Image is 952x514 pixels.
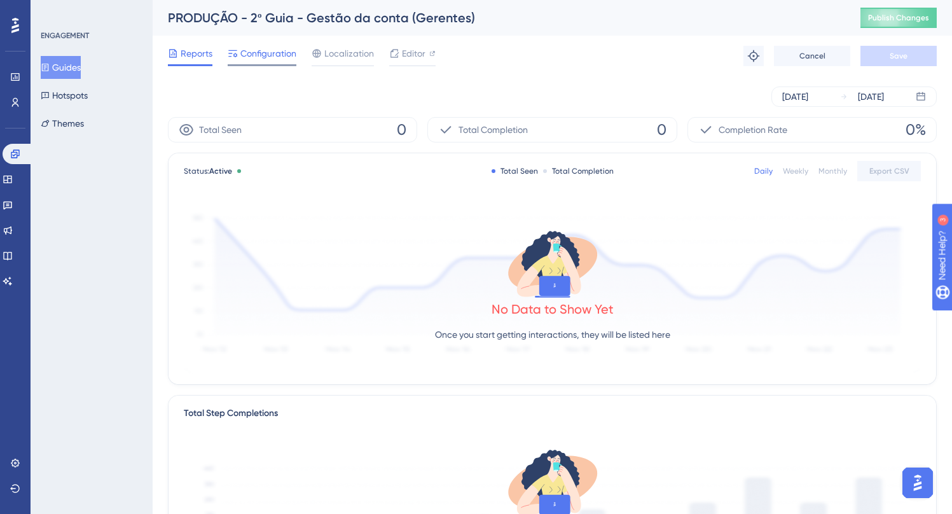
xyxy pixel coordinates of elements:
div: Total Step Completions [184,406,278,421]
span: Total Completion [459,122,528,137]
span: Reports [181,46,212,61]
button: Hotspots [41,84,88,107]
span: Active [209,167,232,176]
span: Editor [402,46,425,61]
div: [DATE] [858,89,884,104]
button: Publish Changes [860,8,937,28]
p: Once you start getting interactions, they will be listed here [435,327,670,342]
span: Total Seen [199,122,242,137]
div: No Data to Show Yet [492,300,614,318]
span: Localization [324,46,374,61]
span: 0% [906,120,926,140]
div: 3 [88,6,92,17]
span: 0 [397,120,406,140]
span: Export CSV [869,166,909,176]
button: Themes [41,112,84,135]
button: Save [860,46,937,66]
span: Save [890,51,907,61]
div: Total Seen [492,166,538,176]
div: [DATE] [782,89,808,104]
button: Guides [41,56,81,79]
span: 0 [657,120,666,140]
div: Total Completion [543,166,614,176]
div: PRODUÇÃO - 2º Guia - Gestão da conta (Gerentes) [168,9,829,27]
span: Need Help? [30,3,79,18]
div: Daily [754,166,773,176]
span: Cancel [799,51,825,61]
span: Status: [184,166,232,176]
button: Cancel [774,46,850,66]
div: Weekly [783,166,808,176]
div: ENGAGEMENT [41,31,89,41]
div: Monthly [818,166,847,176]
iframe: UserGuiding AI Assistant Launcher [899,464,937,502]
button: Export CSV [857,161,921,181]
span: Completion Rate [719,122,787,137]
span: Configuration [240,46,296,61]
span: Publish Changes [868,13,929,23]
